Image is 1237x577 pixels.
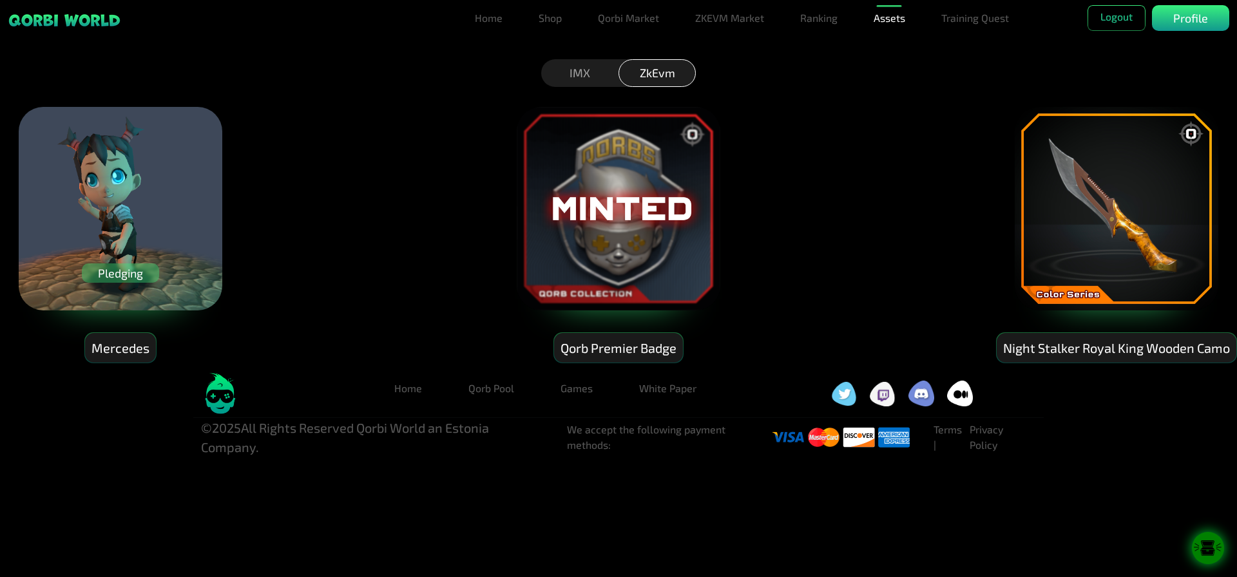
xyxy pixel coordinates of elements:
img: visa [843,424,874,451]
a: Games [550,375,603,401]
p: © 2025 All Rights Reserved Qorbi World an Estonia Company. [201,418,546,457]
a: Privacy Policy [970,423,1003,451]
img: Qorb Premier Badge [515,106,722,312]
img: visa [878,424,910,451]
img: social icon [947,381,973,406]
p: Profile [1173,10,1208,27]
a: Terms | [934,423,962,451]
div: Night Stalker Royal King Wooden Camo [997,333,1236,363]
li: We accept the following payment methods: [567,422,773,453]
button: Logout [1088,5,1146,31]
div: Pledging [82,263,159,283]
img: visa [772,424,804,451]
div: Mercedes [85,333,156,363]
a: Training Quest [936,5,1014,31]
a: Assets [868,5,910,31]
img: sticky brand-logo [8,13,121,28]
div: Qorb Premier Badge [554,333,683,363]
a: Ranking [795,5,843,31]
div: ZkEvm [618,59,696,87]
img: social icon [831,381,857,406]
img: Mercedes [17,106,224,312]
a: Shop [533,5,567,31]
a: Qorb Pool [458,375,524,401]
a: ZKEVM Market [690,5,769,31]
img: visa [808,424,839,451]
a: White Paper [629,375,707,401]
div: IMX [541,59,618,87]
a: Qorbi Market [593,5,664,31]
img: social icon [870,381,896,406]
a: Home [384,375,432,401]
img: social icon [908,381,934,406]
img: logo [201,373,240,414]
img: Night Stalker Royal King Wooden Camo [1013,106,1220,312]
a: Home [470,5,508,31]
